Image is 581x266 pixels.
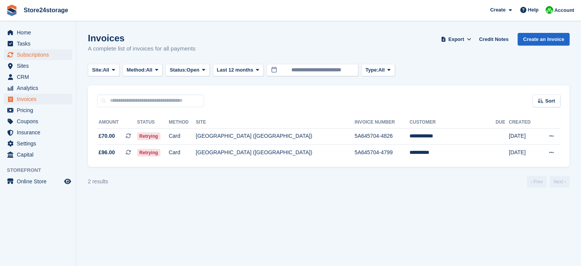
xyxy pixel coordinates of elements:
[550,176,570,188] a: Next
[17,138,63,149] span: Settings
[169,116,196,129] th: Method
[17,176,63,187] span: Online Store
[17,49,63,60] span: Subscriptions
[518,33,570,46] a: Create an Invoice
[4,105,72,116] a: menu
[528,6,539,14] span: Help
[217,66,253,74] span: Last 12 months
[137,149,160,157] span: Retrying
[4,72,72,82] a: menu
[169,145,196,161] td: Card
[545,6,553,14] img: Tracy Harper
[509,116,539,129] th: Created
[545,97,555,105] span: Sort
[92,66,103,74] span: Site:
[354,145,409,161] td: 5A645704-4799
[17,127,63,138] span: Insurance
[17,27,63,38] span: Home
[17,72,63,82] span: CRM
[527,176,547,188] a: Previous
[88,33,196,43] h1: Invoices
[439,33,473,46] button: Export
[137,132,160,140] span: Retrying
[165,64,209,77] button: Status: Open
[17,149,63,160] span: Capital
[4,49,72,60] a: menu
[17,83,63,93] span: Analytics
[196,116,355,129] th: Site
[366,66,379,74] span: Type:
[4,27,72,38] a: menu
[196,128,355,145] td: [GEOGRAPHIC_DATA] ([GEOGRAPHIC_DATA])
[170,66,186,74] span: Status:
[63,177,72,186] a: Preview store
[4,176,72,187] a: menu
[4,83,72,93] a: menu
[4,149,72,160] a: menu
[137,116,169,129] th: Status
[88,44,196,53] p: A complete list of invoices for all payments
[509,128,539,145] td: [DATE]
[4,60,72,71] a: menu
[17,38,63,49] span: Tasks
[187,66,199,74] span: Open
[7,166,76,174] span: Storefront
[213,64,264,77] button: Last 12 months
[99,149,115,157] span: £96.00
[361,64,395,77] button: Type: All
[4,127,72,138] a: menu
[6,5,18,16] img: stora-icon-8386f47178a22dfd0bd8f6a31ec36ba5ce8667c1dd55bd0f319d3a0aa187defe.svg
[509,145,539,161] td: [DATE]
[17,116,63,127] span: Coupons
[123,64,163,77] button: Method: All
[525,176,571,188] nav: Page
[169,128,196,145] td: Card
[103,66,109,74] span: All
[88,64,120,77] button: Site: All
[476,33,511,46] a: Credit Notes
[495,116,509,129] th: Due
[354,128,409,145] td: 5A645704-4826
[21,4,71,16] a: Store24storage
[196,145,355,161] td: [GEOGRAPHIC_DATA] ([GEOGRAPHIC_DATA])
[146,66,152,74] span: All
[490,6,505,14] span: Create
[97,116,137,129] th: Amount
[4,94,72,104] a: menu
[354,116,409,129] th: Invoice Number
[4,38,72,49] a: menu
[17,105,63,116] span: Pricing
[4,116,72,127] a: menu
[99,132,115,140] span: £70.00
[4,138,72,149] a: menu
[554,7,574,14] span: Account
[88,178,108,186] div: 2 results
[409,116,495,129] th: Customer
[448,36,464,43] span: Export
[127,66,146,74] span: Method:
[17,94,63,104] span: Invoices
[378,66,385,74] span: All
[17,60,63,71] span: Sites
